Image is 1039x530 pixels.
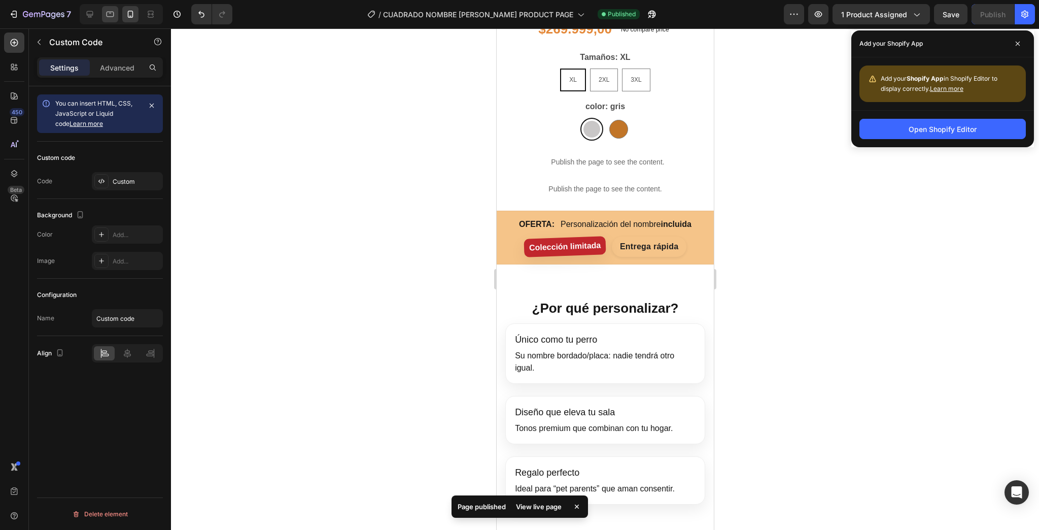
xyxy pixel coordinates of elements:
[934,4,967,24] button: Save
[859,119,1026,139] button: Open Shopify Editor
[66,8,71,20] p: 7
[115,208,190,228] span: Entrega rápida
[5,128,217,139] p: Publish the page to see the content.
[378,9,381,20] span: /
[113,230,160,240] div: Add...
[37,230,53,239] div: Color
[907,75,944,82] strong: Shopify App
[70,120,103,127] a: Learn more
[72,508,128,520] div: Delete element
[102,48,113,55] span: 2XL
[18,438,199,451] h3: Regalo perfecto
[841,9,907,20] span: 1 product assigned
[608,10,636,19] span: Published
[943,10,959,19] span: Save
[50,62,79,73] p: Settings
[859,39,923,49] p: Add your Shopify App
[10,108,24,116] div: 450
[37,290,77,300] div: Configuration
[881,75,997,92] span: Add your in Shopify Editor to display correctly.
[510,500,568,514] div: View live page
[4,4,76,24] button: 7
[22,190,58,202] strong: OFERTA:
[37,314,54,323] div: Name
[972,4,1014,24] button: Publish
[18,321,199,346] p: Su nombre bordado/placa: nadie tendrá otro igual.
[82,22,134,36] legend: Tamaños: XL
[88,71,129,85] legend: color: gris
[8,186,24,194] div: Beta
[9,273,209,288] h2: ¿Por qué personalizar?
[100,62,134,73] p: Advanced
[64,190,195,202] span: Personalización del nombre
[497,28,714,530] iframe: Design area
[1005,480,1029,505] div: Open Intercom Messenger
[37,153,75,162] div: Custom code
[930,84,963,94] button: Learn more
[37,177,52,186] div: Code
[191,4,232,24] div: Undo/Redo
[458,502,506,512] p: Page published
[18,394,199,406] p: Tonos premium que combinan con tu hogar.
[18,305,199,318] h3: Único como tu perro
[37,256,55,266] div: Image
[27,208,110,229] span: Colección limitada
[113,257,160,266] div: Add...
[49,36,135,48] p: Custom Code
[113,177,160,186] div: Custom
[18,454,199,467] p: Ideal para “pet parents” que aman consentir.
[18,377,199,391] h3: Diseño que eleva tu sala
[73,48,80,55] span: XL
[37,209,86,222] div: Background
[134,48,145,55] span: 3XL
[164,191,194,200] b: incluida
[980,9,1006,20] div: Publish
[833,4,930,24] button: 1 product assigned
[37,506,163,522] button: Delete element
[55,100,132,127] span: You can insert HTML, CSS, JavaScript or Liquid code
[37,347,66,360] div: Align
[383,9,573,20] span: CUADRADO NOMBRE [PERSON_NAME] PRODUCT PAGE
[909,124,977,135] div: Open Shopify Editor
